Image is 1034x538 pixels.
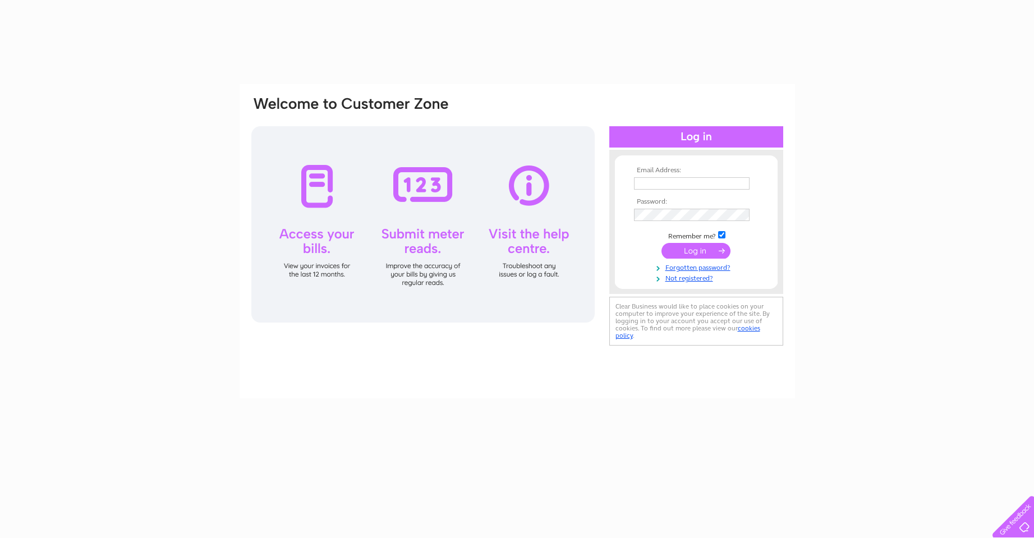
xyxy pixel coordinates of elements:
a: cookies policy [615,324,760,339]
th: Email Address: [631,167,761,174]
td: Remember me? [631,229,761,241]
div: Clear Business would like to place cookies on your computer to improve your experience of the sit... [609,297,783,346]
th: Password: [631,198,761,206]
input: Submit [661,243,730,259]
a: Forgotten password? [634,261,761,272]
a: Not registered? [634,272,761,283]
